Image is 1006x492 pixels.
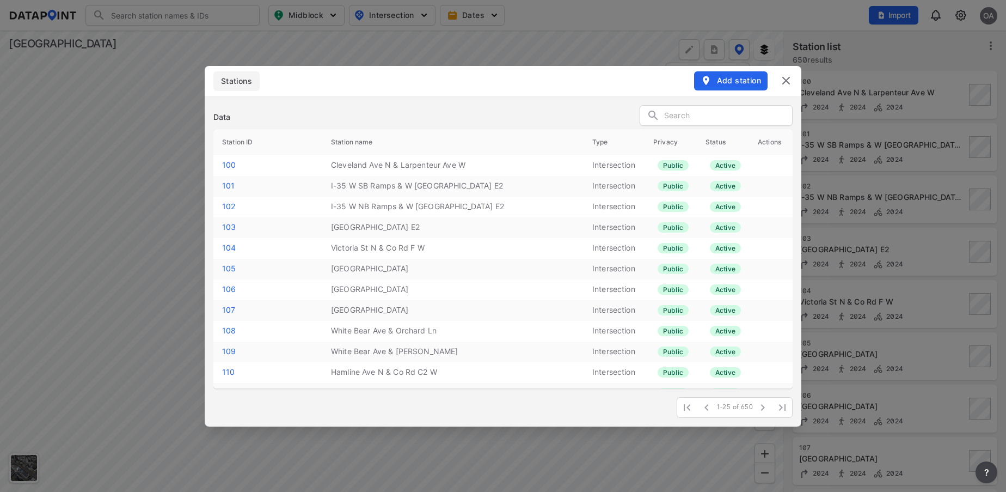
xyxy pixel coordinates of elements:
[658,222,689,233] label: Public
[584,362,645,383] td: Intersection
[658,243,689,253] label: Public
[322,217,584,238] td: [GEOGRAPHIC_DATA] E2
[322,155,584,176] td: Cleveland Ave N & Larpenteur Ave W
[584,383,645,404] td: Midblock
[584,300,645,321] td: Intersection
[658,284,689,295] label: Public
[710,305,741,315] label: active
[322,259,584,280] td: [GEOGRAPHIC_DATA]
[222,181,235,190] a: 101
[222,222,236,232] a: 103
[710,347,741,357] label: active
[658,347,689,357] label: Public
[677,398,697,417] span: First Page
[322,383,584,404] td: 06 - 10837 - CSAH [STREET_ADDRESS] (CO RD B)
[322,280,584,300] td: [GEOGRAPHIC_DATA]
[772,398,792,417] span: Last Page
[222,160,236,169] a: 100
[664,108,792,124] input: Search
[710,284,741,295] label: active
[213,112,231,123] h3: Data
[222,264,236,273] a: 105
[322,238,584,259] td: Victoria St N & Co Rd F W
[710,160,741,171] label: active
[222,243,236,252] a: 104
[710,264,741,274] label: active
[322,129,584,155] th: Station name
[322,300,584,321] td: [GEOGRAPHIC_DATA]
[658,367,689,378] label: Public
[584,238,645,259] td: Intersection
[710,181,741,191] label: active
[658,264,689,274] label: Public
[322,197,584,217] td: I-35 W NB Ramps & W [GEOGRAPHIC_DATA] E2
[697,398,716,417] span: Previous Page
[584,176,645,197] td: Intersection
[658,202,689,212] label: Public
[584,197,645,217] td: Intersection
[710,243,741,253] label: active
[584,321,645,342] td: Intersection
[710,326,741,336] label: active
[658,326,689,336] label: Public
[584,129,645,155] th: Type
[584,217,645,238] td: Intersection
[658,160,689,171] label: Public
[645,129,697,155] th: Privacy
[584,155,645,176] td: Intersection
[220,76,253,87] span: Stations
[710,202,741,212] label: active
[322,362,584,383] td: Hamline Ave N & Co Rd C2 W
[982,466,991,479] span: ?
[222,326,236,335] a: 108
[753,398,772,417] span: Next Page
[584,259,645,280] td: Intersection
[694,71,768,90] button: Add station
[710,367,741,378] label: active
[716,403,753,412] span: 1-25 of 650
[222,284,236,294] a: 106
[222,367,235,376] a: 110
[701,75,761,86] span: Add station
[584,280,645,300] td: Intersection
[322,321,584,342] td: White Bear Ave & Orchard Ln
[213,71,260,91] div: full width tabs example
[710,222,741,233] label: active
[222,305,235,314] a: 107
[322,342,584,362] td: White Bear Ave & [PERSON_NAME]
[584,342,645,362] td: Intersection
[322,176,584,197] td: I-35 W SB Ramps & W [GEOGRAPHIC_DATA] E2
[976,461,997,483] button: more
[780,74,793,87] img: close.efbf2170.svg
[658,305,689,315] label: Public
[749,129,793,155] th: Actions
[697,129,749,155] th: Status
[213,129,322,155] th: Station ID
[222,347,236,356] a: 109
[658,181,689,191] label: Public
[222,202,235,211] a: 102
